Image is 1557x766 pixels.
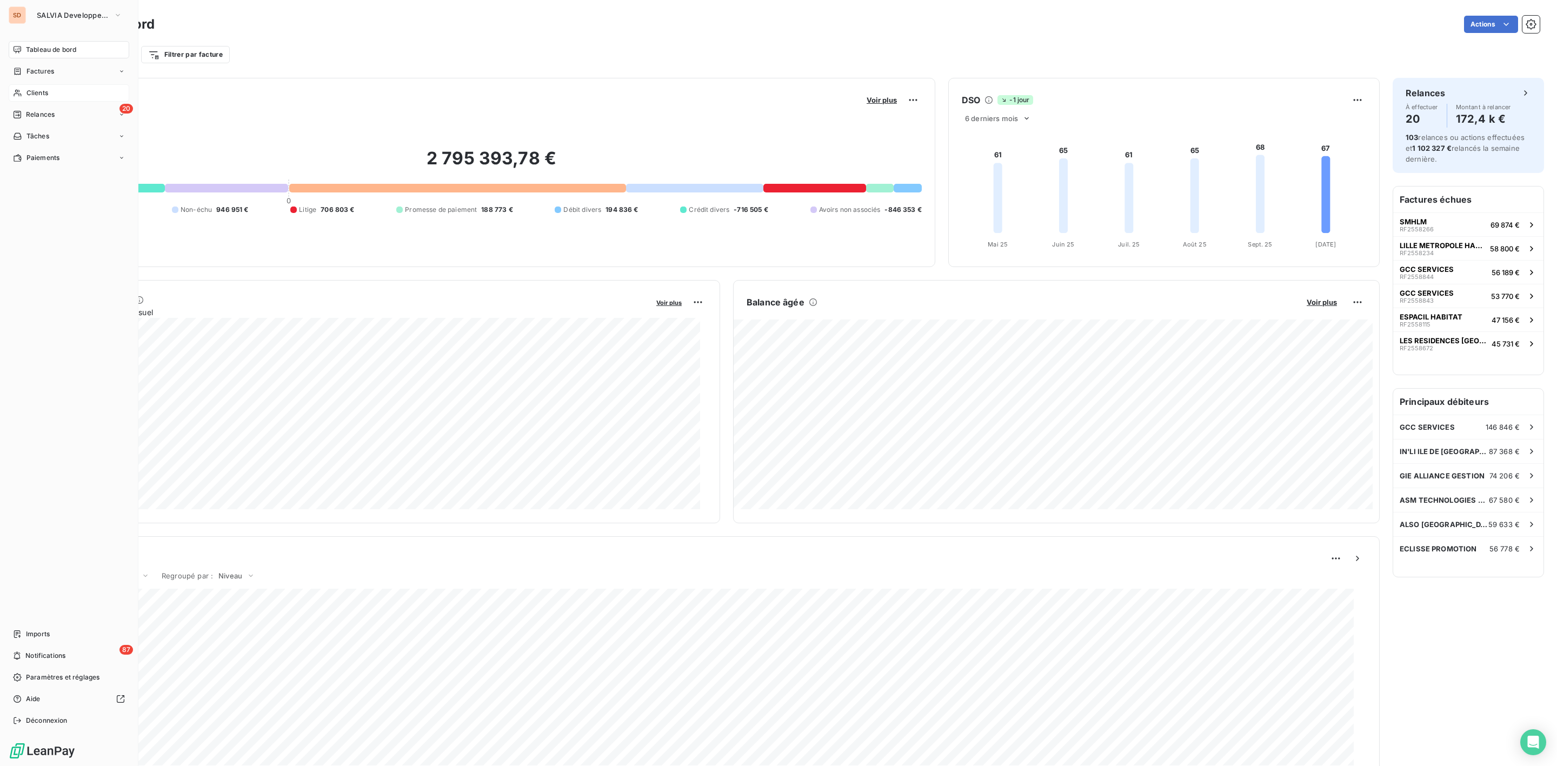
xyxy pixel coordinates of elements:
[1489,447,1520,456] span: 87 368 €
[1400,336,1487,345] span: LES RESIDENCES [GEOGRAPHIC_DATA] [GEOGRAPHIC_DATA]
[689,205,729,215] span: Crédit divers
[1400,447,1489,456] span: IN'LI ILE DE [GEOGRAPHIC_DATA]
[1492,339,1520,348] span: 45 731 €
[218,571,242,580] span: Niveau
[1393,284,1543,308] button: GCC SERVICESRF255884353 770 €
[481,205,513,215] span: 188 773 €
[321,205,354,215] span: 706 803 €
[1400,250,1434,256] span: RF2558234
[1520,729,1546,755] div: Open Intercom Messenger
[1400,496,1489,504] span: ASM TECHNOLOGIES SAS
[1491,221,1520,229] span: 69 874 €
[1400,345,1433,351] span: RF2558672
[1491,292,1520,301] span: 53 770 €
[965,114,1018,123] span: 6 derniers mois
[988,241,1008,248] tspan: Mai 25
[1406,86,1445,99] h6: Relances
[1400,312,1462,321] span: ESPACIL HABITAT
[61,148,922,180] h2: 2 795 393,78 €
[1490,244,1520,253] span: 58 800 €
[1393,212,1543,236] button: SMHLMRF255826669 874 €
[997,95,1033,105] span: -1 jour
[1052,241,1074,248] tspan: Juin 25
[26,131,49,141] span: Tâches
[1400,544,1477,553] span: ECLISSE PROMOTION
[1315,241,1336,248] tspan: [DATE]
[26,153,59,163] span: Paiements
[1400,471,1485,480] span: GIE ALLIANCE GESTION
[1307,298,1337,307] span: Voir plus
[9,6,26,24] div: SD
[1456,104,1511,110] span: Montant à relancer
[1400,321,1430,328] span: RF2558115
[26,88,48,98] span: Clients
[1492,316,1520,324] span: 47 156 €
[1406,133,1418,142] span: 103
[819,205,881,215] span: Avoirs non associés
[863,95,900,105] button: Voir plus
[1464,16,1518,33] button: Actions
[1400,520,1488,529] span: ALSO [GEOGRAPHIC_DATA]
[26,45,76,55] span: Tableau de bord
[1406,110,1438,128] h4: 20
[1303,297,1340,307] button: Voir plus
[1492,268,1520,277] span: 56 189 €
[216,205,248,215] span: 946 951 €
[26,629,50,639] span: Imports
[1118,241,1140,248] tspan: Juil. 25
[1400,217,1427,226] span: SMHLM
[287,196,291,205] span: 0
[1456,110,1511,128] h4: 172,4 k €
[1406,104,1438,110] span: À effectuer
[26,716,68,725] span: Déconnexion
[1400,265,1454,274] span: GCC SERVICES
[1486,423,1520,431] span: 146 846 €
[9,690,129,708] a: Aide
[1393,308,1543,331] button: ESPACIL HABITATRF255811547 156 €
[605,205,638,215] span: 194 836 €
[61,307,649,318] span: Chiffre d'affaires mensuel
[1400,423,1455,431] span: GCC SERVICES
[26,110,55,119] span: Relances
[1393,331,1543,355] button: LES RESIDENCES [GEOGRAPHIC_DATA] [GEOGRAPHIC_DATA]RF255867245 731 €
[962,94,980,106] h6: DSO
[1393,236,1543,260] button: LILLE METROPOLE HABITAT (LMH)RF255823458 800 €
[25,651,65,661] span: Notifications
[884,205,922,215] span: -846 353 €
[141,46,230,63] button: Filtrer par facture
[1183,241,1207,248] tspan: Août 25
[26,672,99,682] span: Paramètres et réglages
[26,66,54,76] span: Factures
[1412,144,1452,152] span: 1 102 327 €
[405,205,477,215] span: Promesse de paiement
[9,742,76,760] img: Logo LeanPay
[1400,289,1454,297] span: GCC SERVICES
[1400,241,1486,250] span: LILLE METROPOLE HABITAT (LMH)
[1489,496,1520,504] span: 67 580 €
[1488,520,1520,529] span: 59 633 €
[1489,544,1520,553] span: 56 778 €
[299,205,316,215] span: Litige
[1393,260,1543,284] button: GCC SERVICESRF255884456 189 €
[1393,389,1543,415] h6: Principaux débiteurs
[26,694,41,704] span: Aide
[162,571,213,580] span: Regroupé par :
[563,205,601,215] span: Débit divers
[1248,241,1272,248] tspan: Sept. 25
[747,296,804,309] h6: Balance âgée
[1400,274,1434,280] span: RF2558844
[1406,133,1525,163] span: relances ou actions effectuées et relancés la semaine dernière.
[656,299,682,307] span: Voir plus
[119,645,133,655] span: 87
[734,205,768,215] span: -716 505 €
[37,11,109,19] span: SALVIA Developpement
[653,297,685,307] button: Voir plus
[1400,297,1434,304] span: RF2558843
[119,104,133,114] span: 20
[867,96,897,104] span: Voir plus
[1400,226,1434,232] span: RF2558266
[181,205,212,215] span: Non-échu
[1489,471,1520,480] span: 74 206 €
[1393,186,1543,212] h6: Factures échues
